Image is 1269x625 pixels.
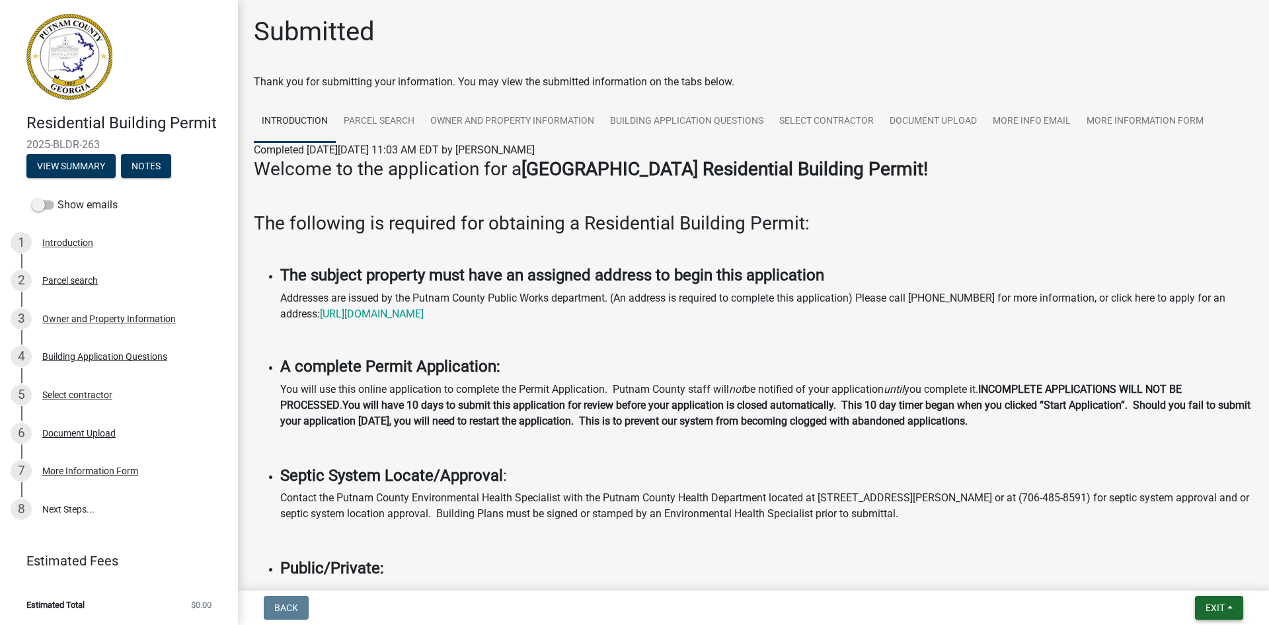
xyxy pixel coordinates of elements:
[191,601,211,609] span: $0.00
[1206,603,1225,613] span: Exit
[121,161,171,172] wm-modal-confirm: Notes
[121,154,171,178] button: Notes
[26,14,112,100] img: Putnam County, Georgia
[280,559,384,577] strong: Public/Private:
[729,383,744,396] i: not
[280,357,500,376] strong: A complete Permit Application:
[254,101,336,143] a: Introduction
[11,308,32,329] div: 3
[26,601,85,609] span: Estimated Total
[280,466,503,485] strong: Septic System Locate/Approval
[320,308,424,320] a: [URL][DOMAIN_NAME]
[26,114,227,133] h4: Residential Building Permit
[11,384,32,405] div: 5
[280,382,1253,429] p: You will use this online application to complete the Permit Application. Putnam County staff will...
[26,138,211,151] span: 2025-BLDR-263
[11,548,217,574] a: Estimated Fees
[11,460,32,481] div: 7
[11,499,32,520] div: 8
[884,383,904,396] i: until
[280,583,1253,599] p: Sanitary sewer connection approval by EPSWA or [GEOGRAPHIC_DATA]. An official written approval or...
[280,490,1253,522] p: Contact the Putnam County Environmental Health Specialist with the Putnam County Health Departmen...
[42,352,167,361] div: Building Application Questions
[42,314,176,323] div: Owner and Property Information
[42,276,98,285] div: Parcel search
[254,144,535,156] span: Completed [DATE][DATE] 11:03 AM EDT by [PERSON_NAME]
[771,101,882,143] a: Select contractor
[336,101,422,143] a: Parcel search
[42,429,116,438] div: Document Upload
[274,603,298,613] span: Back
[602,101,771,143] a: Building Application Questions
[26,154,116,178] button: View Summary
[985,101,1079,143] a: More Info Email
[26,161,116,172] wm-modal-confirm: Summary
[264,596,309,620] button: Back
[11,346,32,367] div: 4
[32,197,118,213] label: Show emails
[1079,101,1211,143] a: More Information Form
[280,290,1253,322] p: Addresses are issued by the Putnam County Public Works department. (An address is required to com...
[280,399,1250,427] strong: You will have 10 days to submit this application for review before your application is closed aut...
[42,390,112,399] div: Select contractor
[280,266,824,284] strong: The subject property must have an assigned address to begin this application
[11,232,32,253] div: 1
[11,270,32,291] div: 2
[1195,596,1243,620] button: Exit
[254,74,1253,90] div: Thank you for submitting your information. You may view the submitted information on the tabs below.
[280,466,1253,485] h4: :
[254,158,1253,181] h3: Welcome to the application for a
[42,466,138,476] div: More Information Form
[422,101,602,143] a: Owner and Property Information
[42,238,93,247] div: Introduction
[280,383,1182,411] strong: INCOMPLETE APPLICATIONS WILL NOT BE PROCESSED
[521,158,928,180] strong: [GEOGRAPHIC_DATA] Residential Building Permit!
[11,423,32,444] div: 6
[254,16,375,48] h1: Submitted
[882,101,985,143] a: Document Upload
[254,212,1253,235] h3: The following is required for obtaining a Residential Building Permit:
